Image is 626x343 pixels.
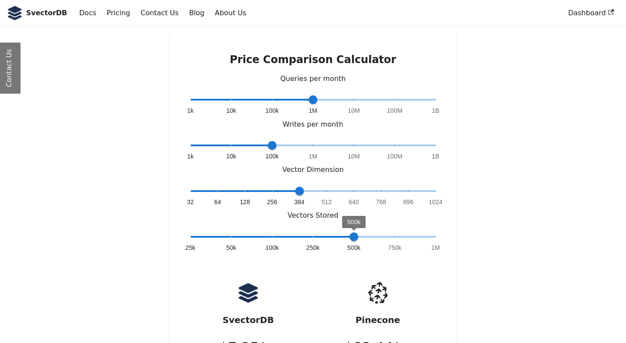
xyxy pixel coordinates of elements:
[432,152,439,161] span: 1B
[387,152,403,161] span: 100M
[403,198,413,206] span: 896
[321,198,332,206] span: 512
[226,243,236,252] span: 50k
[187,152,193,161] span: 1k
[306,243,320,252] span: 250k
[190,53,436,66] h2: Price Comparison Calculator
[190,119,436,130] p: Writes per month
[187,198,194,206] span: 32
[348,106,360,115] span: 10M
[347,219,361,225] span: 500k
[214,198,221,206] span: 64
[7,6,67,20] a: SvectorDB LogoSvectorDB
[226,106,236,115] span: 10k
[7,6,23,20] img: SvectorDB Logo
[348,152,360,161] span: 10M
[563,6,619,20] a: Dashboard
[237,282,259,304] img: logo.svg
[223,315,274,325] strong: SvectorDB
[187,106,193,115] span: 1k
[266,243,279,252] span: 100k
[432,106,439,115] span: 1B
[102,6,136,20] a: Pricing
[349,198,359,206] span: 640
[309,106,317,115] span: 1M
[376,198,386,206] span: 768
[240,198,250,206] span: 128
[26,7,67,19] b: SvectorDB
[190,164,436,175] p: Vector Dimension
[429,198,443,206] span: 1024
[266,106,279,115] span: 100k
[388,243,402,252] span: 750k
[362,276,394,309] img: pinecone.png
[266,152,279,161] span: 100k
[347,243,361,252] span: 500k
[267,198,277,206] span: 256
[309,152,317,161] span: 1M
[226,152,236,161] span: 10k
[294,198,305,206] span: 384
[210,6,251,20] a: About Us
[135,6,183,20] a: Contact Us
[190,73,436,84] p: Queries per month
[190,210,436,221] p: Vectors Stored
[356,315,400,325] strong: Pinecone
[387,106,403,115] span: 100M
[185,243,195,252] span: 25k
[431,243,440,252] span: 1M
[184,6,210,20] a: Blog
[74,6,101,20] a: Docs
